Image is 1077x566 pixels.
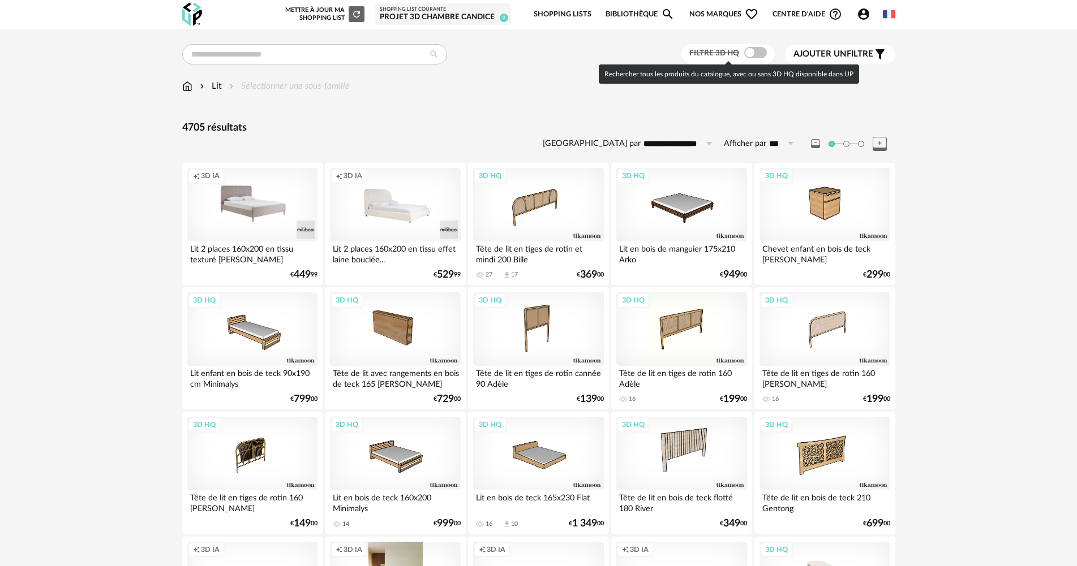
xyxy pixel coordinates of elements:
span: 799 [294,395,311,403]
button: Ajouter unfiltre Filter icon [785,45,895,64]
div: 16 [629,395,636,403]
span: Creation icon [479,545,486,554]
div: 3D HQ [331,293,363,308]
a: Creation icon 3D IA Lit 2 places 160x200 en tissu texturé [PERSON_NAME] €44999 [182,163,323,285]
div: 3D HQ [474,293,507,308]
div: 17 [511,271,518,279]
div: 3D HQ [617,293,650,308]
img: svg+xml;base64,PHN2ZyB3aWR0aD0iMTYiIGhlaWdodD0iMTYiIHZpZXdCb3g9IjAgMCAxNiAxNiIgZmlsbD0ibm9uZSIgeG... [198,80,207,93]
a: 3D HQ Tête de lit en tiges de rotin 160 [PERSON_NAME] €14900 [182,412,323,534]
span: Centre d'aideHelp Circle Outline icon [773,7,842,21]
img: svg+xml;base64,PHN2ZyB3aWR0aD0iMTYiIGhlaWdodD0iMTciIHZpZXdCb3g9IjAgMCAxNiAxNyIgZmlsbD0ibm9uZSIgeG... [182,80,192,93]
div: 16 [772,395,779,403]
div: € 00 [577,395,604,403]
div: 3D HQ [188,293,221,308]
span: 1 349 [572,520,597,528]
div: Mettre à jour ma Shopping List [283,6,364,22]
div: 3D HQ [760,542,793,557]
div: 16 [486,520,492,528]
span: Ajouter un [793,50,847,58]
span: Creation icon [622,545,629,554]
div: 3D HQ [474,417,507,432]
div: € 00 [290,520,317,528]
div: Lit enfant en bois de teck 90x190 cm Minimalys [187,366,317,388]
span: 199 [723,395,740,403]
a: BibliothèqueMagnify icon [606,1,675,28]
a: 3D HQ Chevet enfant en bois de teck [PERSON_NAME] €29900 [754,163,895,285]
div: Tête de lit en tiges de rotin et mindi 200 Bille [473,241,603,264]
img: OXP [182,3,202,26]
div: 3D HQ [474,168,507,183]
span: 149 [294,520,311,528]
div: € 00 [720,520,747,528]
div: Projet 3D Chambre Candice [380,12,506,23]
div: Rechercher tous les produits du catalogue, avec ou sans 3D HQ disponible dans UP [599,64,859,84]
span: 529 [437,271,454,279]
span: 199 [866,395,883,403]
span: Creation icon [336,545,342,554]
a: 3D HQ Tête de lit en tiges de rotin cannée 90 Adèle €13900 [468,287,608,409]
span: Filtre 3D HQ [689,49,739,57]
div: 10 [511,520,518,528]
div: € 00 [720,271,747,279]
div: € 00 [434,395,461,403]
div: Tête de lit en tiges de rotin 160 Adèle [616,366,746,388]
div: € 00 [720,395,747,403]
span: Creation icon [336,171,342,180]
span: 3D IA [344,171,362,180]
div: 4705 résultats [182,122,895,135]
a: 3D HQ Lit en bois de teck 165x230 Flat 16 Download icon 10 €1 34900 [468,412,608,534]
div: 3D HQ [188,417,221,432]
div: € 00 [863,395,890,403]
div: Lit en bois de teck 160x200 Minimalys [330,490,460,513]
div: Lit 2 places 160x200 en tissu texturé [PERSON_NAME] [187,241,317,264]
div: 3D HQ [331,417,363,432]
a: 3D HQ Lit enfant en bois de teck 90x190 cm Minimalys €79900 [182,287,323,409]
div: 27 [486,271,492,279]
div: Tête de lit en bois de teck 210 Gentong [760,490,890,513]
a: 3D HQ Tête de lit en tiges de rotin 160 Adèle 16 €19900 [611,287,752,409]
div: 3D HQ [760,293,793,308]
span: 3D IA [487,545,505,554]
div: € 00 [290,395,317,403]
a: Shopping Lists [534,1,591,28]
a: 3D HQ Lit en bois de manguier 175x210 Arko €94900 [611,163,752,285]
label: Afficher par [724,139,766,149]
div: Lit [198,80,222,93]
span: 3D IA [201,545,220,554]
div: € 00 [569,520,604,528]
span: 3D IA [201,171,220,180]
div: 3D HQ [760,417,793,432]
div: 3D HQ [617,168,650,183]
div: Tête de lit en bois de teck flotté 180 River [616,490,746,513]
span: 299 [866,271,883,279]
div: € 00 [577,271,604,279]
span: Creation icon [193,545,200,554]
span: Account Circle icon [857,7,876,21]
span: Account Circle icon [857,7,870,21]
span: 2 [500,14,508,22]
span: Nos marques [689,1,758,28]
span: 349 [723,520,740,528]
div: 3D HQ [760,168,793,183]
a: 3D HQ Tête de lit en bois de teck flotté 180 River €34900 [611,412,752,534]
div: 14 [342,520,349,528]
div: € 00 [434,520,461,528]
span: 369 [580,271,597,279]
div: Tête de lit avec rangements en bois de teck 165 [PERSON_NAME] [330,366,460,388]
span: Magnify icon [661,7,675,21]
div: 3D HQ [617,417,650,432]
a: 3D HQ Lit en bois de teck 160x200 Minimalys 14 €99900 [325,412,465,534]
span: Help Circle Outline icon [829,7,842,21]
span: 949 [723,271,740,279]
div: € 99 [434,271,461,279]
span: Heart Outline icon [745,7,758,21]
div: € 99 [290,271,317,279]
span: 139 [580,395,597,403]
a: 3D HQ Tête de lit avec rangements en bois de teck 165 [PERSON_NAME] €72900 [325,287,465,409]
label: [GEOGRAPHIC_DATA] par [543,139,641,149]
span: 3D IA [630,545,649,554]
div: € 00 [863,271,890,279]
a: Shopping List courante Projet 3D Chambre Candice 2 [380,6,506,23]
div: € 00 [863,520,890,528]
